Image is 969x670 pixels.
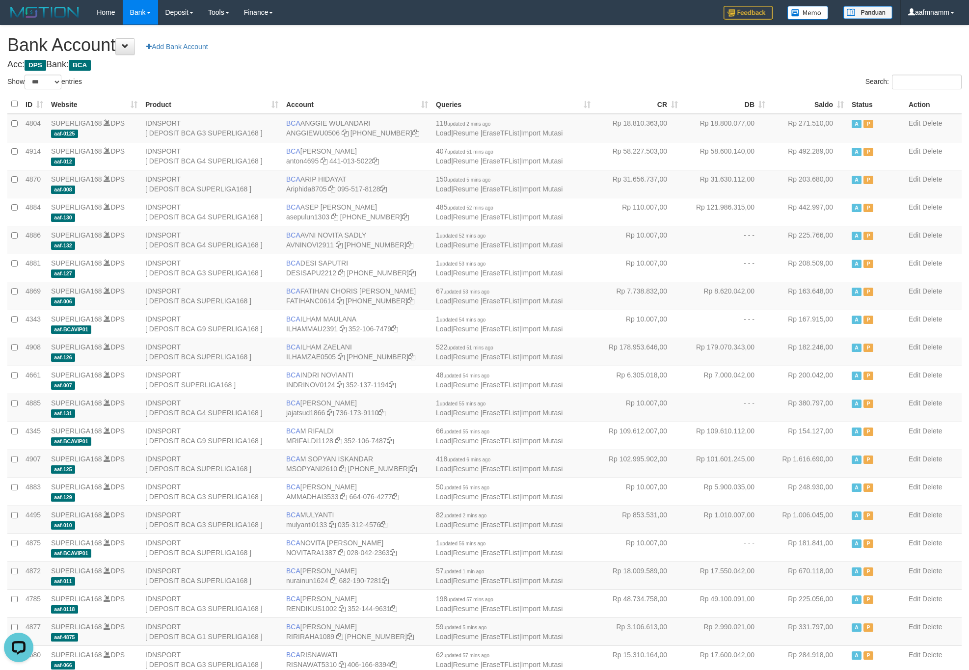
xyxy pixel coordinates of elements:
[22,114,47,142] td: 4804
[521,129,563,137] a: Import Mutasi
[25,75,61,89] select: Showentries
[447,177,490,183] span: updated 5 mins ago
[286,521,327,529] a: mulyanti0133
[330,577,337,585] a: Copy nurainun1624 to clipboard
[22,95,47,114] th: ID: activate to sort column ascending
[51,147,102,155] a: SUPERLIGA168
[286,147,300,155] span: BCA
[922,511,942,519] a: Delete
[286,213,329,221] a: asepulun1303
[286,493,339,501] a: AMMADHAI3533
[51,259,102,267] a: SUPERLIGA168
[453,381,479,389] a: Resume
[7,5,82,20] img: MOTION_logo.png
[922,595,942,603] a: Delete
[436,175,490,183] span: 150
[521,269,563,277] a: Import Mutasi
[863,176,873,184] span: Paused
[390,605,397,613] a: Copy 3521449631 to clipboard
[436,493,451,501] a: Load
[453,465,479,473] a: Resume
[432,95,594,114] th: Queries: activate to sort column ascending
[453,325,479,333] a: Resume
[922,315,942,323] a: Delete
[339,661,346,669] a: Copy RISNAWAT5310 to clipboard
[521,213,563,221] a: Import Mutasi
[922,231,942,239] a: Delete
[436,577,451,585] a: Load
[342,129,349,137] a: Copy ANGGIEWU0506 to clipboard
[409,269,416,277] a: Copy 4062280453 to clipboard
[594,95,682,114] th: CR: activate to sort column ascending
[909,287,920,295] a: Edit
[392,493,399,501] a: Copy 6640764277 to clipboard
[521,157,563,165] a: Import Mutasi
[286,325,338,333] a: ILHAMMAU2391
[909,511,920,519] a: Edit
[909,119,920,127] a: Edit
[407,297,414,305] a: Copy 4062281727 to clipboard
[922,259,942,267] a: Delete
[922,483,942,491] a: Delete
[327,409,334,417] a: Copy jajatsud1866 to clipboard
[286,381,335,389] a: INDRINOV0124
[453,269,479,277] a: Resume
[51,539,102,547] a: SUPERLIGA168
[863,232,873,240] span: Paused
[340,325,347,333] a: Copy ILHAMMAU2391 to clipboard
[286,353,336,361] a: ILHAMZAE0505
[482,185,519,193] a: EraseTFList
[51,203,102,211] a: SUPERLIGA168
[51,186,75,194] span: aaf-008
[436,409,451,417] a: Load
[482,661,519,669] a: EraseTFList
[436,119,490,127] span: 118
[482,129,519,137] a: EraseTFList
[769,226,848,254] td: Rp 225.766,00
[922,427,942,435] a: Delete
[909,623,920,631] a: Edit
[410,465,417,473] a: Copy 4062301418 to clipboard
[922,119,942,127] a: Delete
[521,549,563,557] a: Import Mutasi
[436,465,451,473] a: Load
[769,142,848,170] td: Rp 492.289,00
[378,409,385,417] a: Copy 7361739110 to clipboard
[521,493,563,501] a: Import Mutasi
[286,549,336,557] a: NOVITARA1387
[447,205,493,211] span: updated 52 mins ago
[909,427,920,435] a: Edit
[682,226,769,254] td: - - -
[51,287,102,295] a: SUPERLIGA168
[909,539,920,547] a: Edit
[909,203,920,211] a: Edit
[380,185,387,193] a: Copy 0955178128 to clipboard
[338,269,345,277] a: Copy DESISAPU2212 to clipboard
[482,577,519,585] a: EraseTFList
[482,465,519,473] a: EraseTFList
[909,175,920,183] a: Edit
[47,142,141,170] td: DPS
[286,203,300,211] span: BCA
[521,241,563,249] a: Import Mutasi
[769,95,848,114] th: Saldo: activate to sort column ascending
[482,633,519,641] a: EraseTFList
[51,214,75,222] span: aaf-130
[682,170,769,198] td: Rp 31.630.112,00
[521,577,563,585] a: Import Mutasi
[436,119,563,137] span: | | |
[922,455,942,463] a: Delete
[453,521,479,529] a: Resume
[286,409,325,417] a: jajatsud1866
[453,129,479,137] a: Resume
[865,75,962,89] label: Search:
[594,226,682,254] td: Rp 10.007,00
[338,549,345,557] a: Copy NOVITARA1387 to clipboard
[848,95,905,114] th: Status
[436,549,451,557] a: Load
[594,254,682,282] td: Rp 10.007,00
[286,175,300,183] span: BCA
[286,185,327,193] a: Ariphida8705
[51,158,75,166] span: aaf-012
[51,119,102,127] a: SUPERLIGA168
